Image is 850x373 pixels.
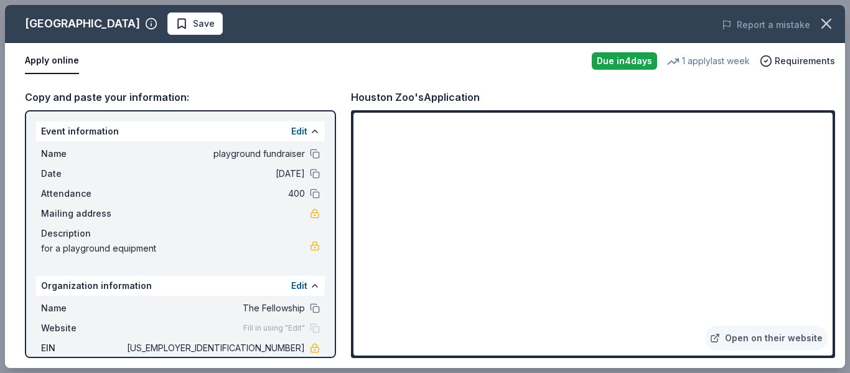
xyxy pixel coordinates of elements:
[722,17,810,32] button: Report a mistake
[25,89,336,105] div: Copy and paste your information:
[592,52,657,70] div: Due in 4 days
[36,121,325,141] div: Event information
[167,12,223,35] button: Save
[760,54,835,68] button: Requirements
[41,146,124,161] span: Name
[25,48,79,74] button: Apply online
[41,226,320,241] div: Description
[25,14,140,34] div: [GEOGRAPHIC_DATA]
[41,166,124,181] span: Date
[291,124,307,139] button: Edit
[41,186,124,201] span: Attendance
[124,166,305,181] span: [DATE]
[41,321,124,336] span: Website
[775,54,835,68] span: Requirements
[243,323,305,333] span: Fill in using "Edit"
[124,341,305,356] span: [US_EMPLOYER_IDENTIFICATION_NUMBER]
[41,301,124,316] span: Name
[667,54,750,68] div: 1 apply last week
[705,326,828,351] a: Open on their website
[193,16,215,31] span: Save
[124,186,305,201] span: 400
[41,241,310,256] span: for a playground equipment
[351,89,480,105] div: Houston Zoo's Application
[41,206,124,221] span: Mailing address
[124,146,305,161] span: playground fundraiser
[124,301,305,316] span: The Fellowship
[291,278,307,293] button: Edit
[41,341,124,356] span: EIN
[36,276,325,296] div: Organization information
